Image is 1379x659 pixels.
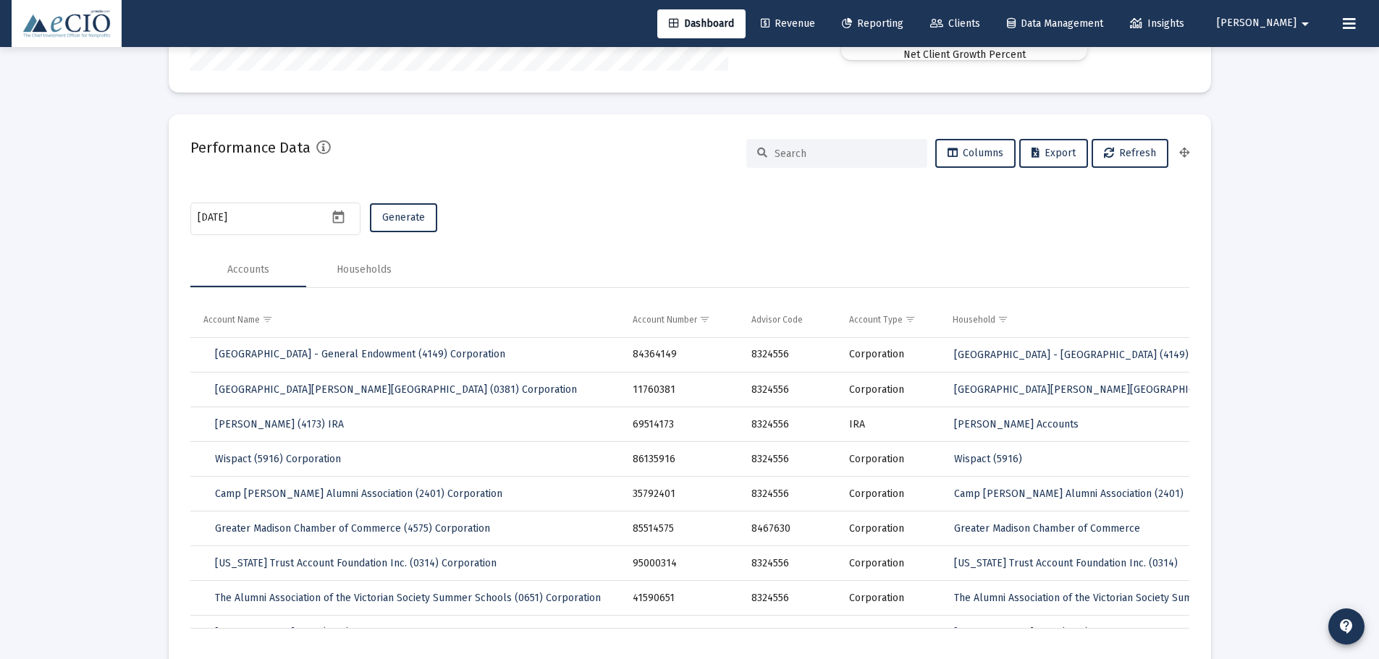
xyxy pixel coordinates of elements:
span: Camp [PERSON_NAME] Alumni Association (2401) [954,488,1184,500]
a: Insights [1118,9,1196,38]
a: Clients [919,9,992,38]
td: 8324556 [741,407,839,442]
td: Trust [839,616,942,650]
span: The Alumni Association of the Victorian Society Summer Schools (0651) [954,592,1282,604]
td: Column Advisor Code [741,302,839,337]
span: [GEOGRAPHIC_DATA][PERSON_NAME][GEOGRAPHIC_DATA] [954,383,1226,396]
a: Camp [PERSON_NAME] Alumni Association (2401) [953,483,1185,504]
span: Reporting [842,17,903,30]
span: Export [1032,147,1076,159]
td: 85514575 [623,511,741,546]
td: Corporation [839,511,942,546]
span: Insights [1130,17,1184,30]
td: 69514173 [623,407,741,442]
td: 8324556 [741,546,839,581]
td: Corporation [839,338,942,373]
td: Column Account Name [190,302,623,337]
span: Camp [PERSON_NAME] Alumni Association (2401) Corporation [215,488,502,500]
a: Data Management [995,9,1115,38]
span: Data Management [1007,17,1103,30]
div: Account Number [633,314,697,326]
span: Generate [382,211,425,224]
button: Refresh [1092,139,1168,168]
button: Generate [370,203,437,232]
button: Export [1019,139,1088,168]
span: Wispact (5916) Corporation [215,453,341,465]
mat-icon: contact_support [1338,618,1355,635]
a: [GEOGRAPHIC_DATA] - [GEOGRAPHIC_DATA] (4149) [953,344,1190,365]
div: Household [953,314,995,326]
span: Dashboard [669,17,734,30]
td: 11760381 [623,373,741,407]
div: Advisor Code [751,314,803,326]
button: Columns [935,139,1016,168]
td: 8467630 [741,511,839,546]
span: Show filter options for column 'Account Number' [699,314,710,325]
a: [PERSON_NAME] TTEE (5752) Trust [203,618,388,647]
span: [US_STATE] Trust Account Foundation Inc. (0314) Corporation [215,557,497,569]
span: [GEOGRAPHIC_DATA] - General Endowment (4149) Corporation [215,348,505,360]
span: [GEOGRAPHIC_DATA] - [GEOGRAPHIC_DATA] (4149) [954,349,1189,361]
p: Net Client Growth Percent [903,48,1026,62]
span: Greater Madison Chamber of Commerce (4575) Corporation [215,522,490,535]
div: Accounts [227,263,269,277]
span: [PERSON_NAME] Accounts [954,418,1079,430]
td: 86135916 [623,442,741,477]
a: The Alumni Association of the Victorian Society Summer Schools (0651) [953,587,1283,608]
span: Show filter options for column 'Account Name' [262,314,273,325]
td: 91895752 [623,616,741,650]
input: Search [775,148,916,160]
div: Account Type [849,314,903,326]
img: Dashboard [22,9,111,38]
a: Camp [PERSON_NAME] Alumni Association (2401) Corporation [203,480,514,509]
span: [PERSON_NAME] [1217,17,1296,30]
td: 84364149 [623,338,741,373]
span: The Alumni Association of the Victorian Society Summer Schools (0651) Corporation [215,592,601,604]
a: Greater Madison Chamber of Commerce [953,518,1142,539]
a: The Alumni Association of the Victorian Society Summer Schools (0651) Corporation [203,584,612,613]
a: [GEOGRAPHIC_DATA] - General Endowment (4149) Corporation [203,340,517,369]
span: Clients [930,17,980,30]
a: [GEOGRAPHIC_DATA][PERSON_NAME][GEOGRAPHIC_DATA] [953,379,1228,400]
a: Wispact (5916) [953,448,1024,469]
button: Open calendar [328,206,349,227]
td: 8324556 [741,442,839,477]
span: [PERSON_NAME] (4173) IRA [215,418,344,430]
td: 8467630 [741,616,839,650]
input: Select a Date [198,212,328,224]
span: Show filter options for column 'Household' [998,314,1008,325]
a: [US_STATE] Trust Account Foundation Inc. (0314) Corporation [203,549,508,578]
td: 35792401 [623,477,741,511]
span: [GEOGRAPHIC_DATA][PERSON_NAME][GEOGRAPHIC_DATA] (0381) Corporation [215,383,577,396]
td: Corporation [839,442,942,477]
td: Corporation [839,546,942,581]
td: Column Account Type [839,302,942,337]
span: Columns [948,147,1003,159]
span: Wispact (5916) [954,453,1022,465]
span: Greater Madison Chamber of Commerce [954,522,1140,535]
span: Revenue [761,17,815,30]
div: Households [337,263,392,277]
td: Corporation [839,477,942,511]
td: 41590651 [623,581,741,616]
td: Column Account Number [623,302,741,337]
a: [GEOGRAPHIC_DATA][PERSON_NAME][GEOGRAPHIC_DATA] (0381) Corporation [203,375,589,404]
span: Show filter options for column 'Account Type' [905,314,916,325]
td: IRA [839,407,942,442]
td: Column Household [942,302,1294,337]
td: Corporation [839,373,942,407]
td: 8324556 [741,338,839,373]
div: Account Name [203,314,260,326]
a: Revenue [749,9,827,38]
span: Refresh [1104,147,1156,159]
mat-icon: arrow_drop_down [1296,9,1314,38]
td: 8324556 [741,477,839,511]
a: [PERSON_NAME] TTEE (5752) [953,622,1090,643]
td: 8324556 [741,373,839,407]
a: [US_STATE] Trust Account Foundation Inc. (0314) [953,553,1179,574]
button: [PERSON_NAME] [1199,9,1331,38]
a: Dashboard [657,9,746,38]
a: Wispact (5916) Corporation [203,445,353,474]
a: [PERSON_NAME] (4173) IRA [203,410,355,439]
td: Corporation [839,581,942,616]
